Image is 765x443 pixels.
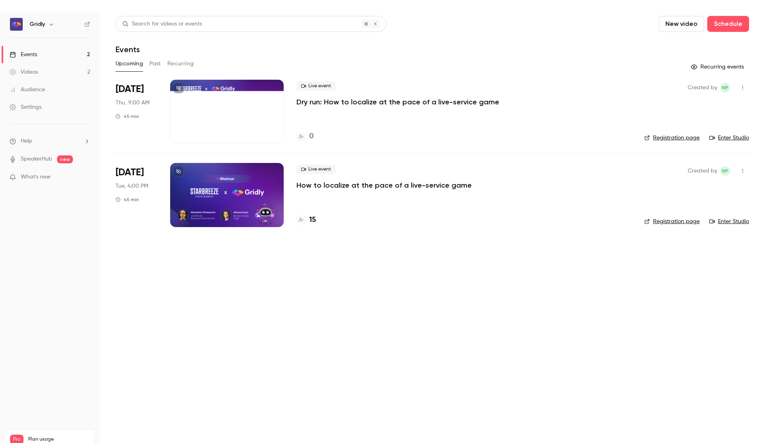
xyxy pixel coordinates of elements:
a: Registration page [644,218,700,225]
span: Live event [296,81,336,91]
a: Enter Studio [709,218,749,225]
h1: Events [116,45,140,54]
a: 0 [296,131,314,142]
a: 15 [296,215,316,225]
div: Videos [10,68,38,76]
a: Dry run: How to localize at the pace of a live-service game [296,97,499,107]
span: NP [722,166,728,176]
span: NP [722,83,728,92]
span: new [57,155,73,163]
div: Search for videos or events [122,20,202,28]
button: Past [149,57,161,70]
div: v 4.0.25 [22,13,39,19]
div: Sep 16 Tue, 4:00 PM (Europe/Stockholm) [116,163,157,227]
a: Registration page [644,134,700,142]
span: Created by [688,83,717,92]
div: Sep 11 Thu, 9:00 AM (Europe/Stockholm) [116,80,157,143]
div: 45 min [116,113,139,120]
span: Thu, 9:00 AM [116,99,149,107]
span: Ngan Phan [720,83,730,92]
h4: 0 [309,131,314,142]
span: What's new [21,173,51,181]
span: Tue, 4:00 PM [116,182,148,190]
span: Plan usage [28,436,90,443]
span: [DATE] [116,166,144,179]
img: tab_keywords_by_traffic_grey.svg [79,46,86,53]
div: Domain Overview [30,47,71,52]
span: Live event [296,165,336,174]
img: logo_orange.svg [13,13,19,19]
button: Schedule [707,16,749,32]
img: Gridly [10,18,23,31]
button: Recurring events [687,61,749,73]
span: [DATE] [116,83,144,96]
div: Domain: [DOMAIN_NAME] [21,21,88,27]
div: Audience [10,86,45,94]
img: website_grey.svg [13,21,19,27]
span: Ngan Phan [720,166,730,176]
div: Keywords by Traffic [88,47,134,52]
div: Settings [10,103,41,111]
button: Recurring [167,57,194,70]
div: 45 min [116,196,139,203]
h6: Gridly [29,20,45,28]
div: Events [10,51,37,59]
h4: 15 [309,215,316,225]
a: SpeakerHub [21,155,52,163]
span: Created by [688,166,717,176]
span: Help [21,137,32,145]
li: help-dropdown-opener [10,137,90,145]
a: How to localize at the pace of a live-service game [296,180,472,190]
a: Enter Studio [709,134,749,142]
img: tab_domain_overview_orange.svg [22,46,28,53]
button: New video [659,16,704,32]
button: Upcoming [116,57,143,70]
